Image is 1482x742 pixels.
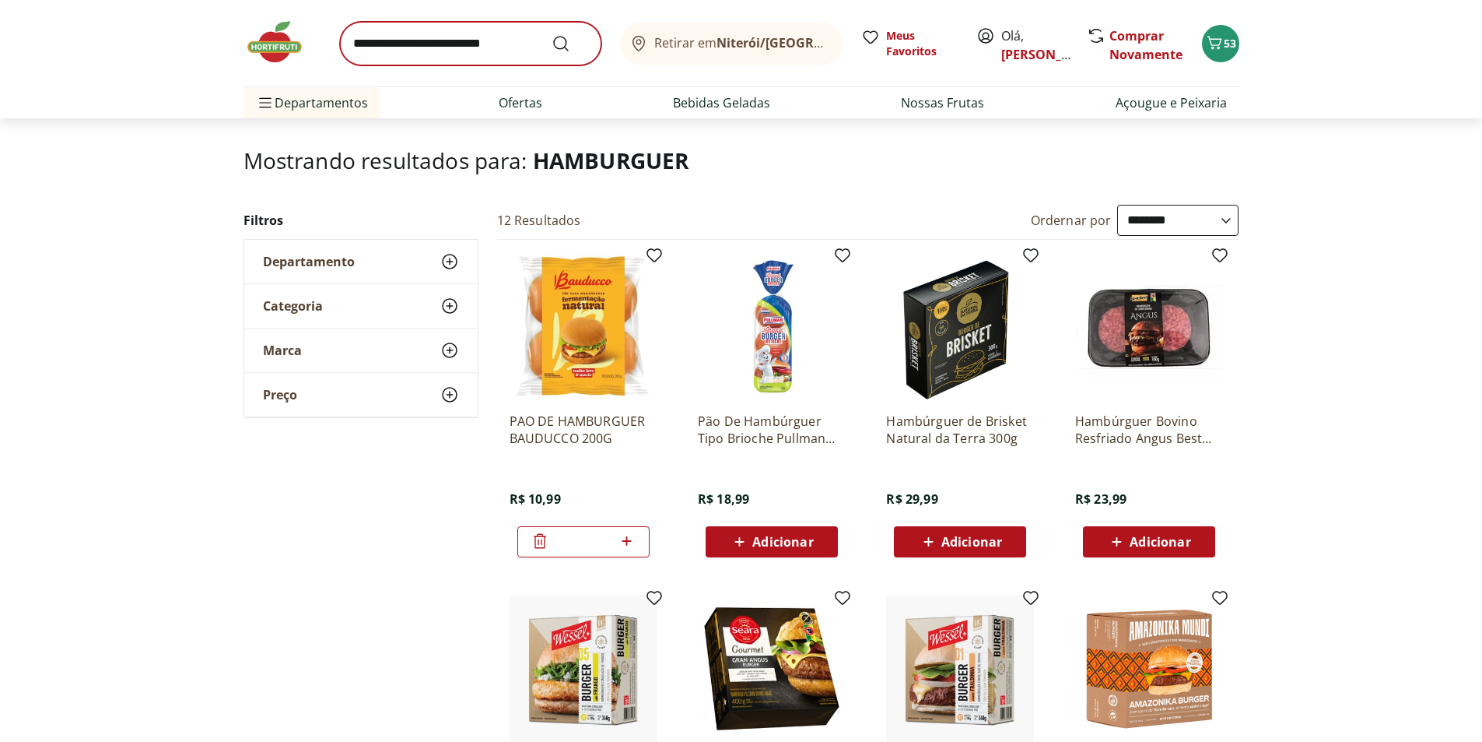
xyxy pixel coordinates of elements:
[1130,536,1190,548] span: Adicionar
[886,413,1034,447] a: Hambúrguer de Brisket Natural da Terra 300g
[1001,26,1070,64] span: Olá,
[698,252,846,400] img: Pão De Hambúrguer Tipo Brioche Pullman 520G
[263,254,355,269] span: Departamento
[673,93,770,112] a: Bebidas Geladas
[256,84,368,121] span: Departamentos
[861,28,958,59] a: Meus Favoritos
[497,212,581,229] h2: 12 Resultados
[894,526,1026,557] button: Adicionar
[716,34,894,51] b: Niterói/[GEOGRAPHIC_DATA]
[654,36,826,50] span: Retirar em
[243,148,1239,173] h1: Mostrando resultados para:
[1075,252,1223,400] img: Hambúrguer Bovino Resfriado Angus Best Beef 300g
[552,34,589,53] button: Submit Search
[1202,25,1239,62] button: Carrinho
[256,84,275,121] button: Menu
[263,387,297,403] span: Preço
[698,413,846,447] a: Pão De Hambúrguer Tipo Brioche Pullman 520G
[244,373,478,417] button: Preço
[901,93,984,112] a: Nossas Frutas
[886,28,958,59] span: Meus Favoritos
[1001,46,1102,63] a: [PERSON_NAME]
[244,284,478,328] button: Categoria
[510,413,657,447] a: PAO DE HAMBURGUER BAUDUCCO 200G
[1031,212,1112,229] label: Ordernar por
[1224,36,1236,51] span: 53
[510,252,657,400] img: PAO DE HAMBURGUER BAUDUCCO 200G
[1083,526,1215,557] button: Adicionar
[533,146,689,175] span: HAMBURGUER
[941,536,1002,548] span: Adicionar
[340,22,601,65] input: search
[499,93,542,112] a: Ofertas
[698,491,749,508] span: R$ 18,99
[706,526,838,557] button: Adicionar
[620,22,843,65] button: Retirar emNiterói/[GEOGRAPHIC_DATA]
[886,491,937,508] span: R$ 29,99
[1109,27,1182,63] a: Comprar Novamente
[243,19,321,65] img: Hortifruti
[244,240,478,283] button: Departamento
[243,205,478,236] h2: Filtros
[1116,93,1227,112] a: Açougue e Peixaria
[886,252,1034,400] img: Hambúrguer de Brisket Natural da Terra 300g
[244,329,478,372] button: Marca
[510,491,561,508] span: R$ 10,99
[263,343,302,358] span: Marca
[752,536,813,548] span: Adicionar
[1075,491,1126,508] span: R$ 23,99
[263,298,323,314] span: Categoria
[1075,413,1223,447] a: Hambúrguer Bovino Resfriado Angus Best Beef 300g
